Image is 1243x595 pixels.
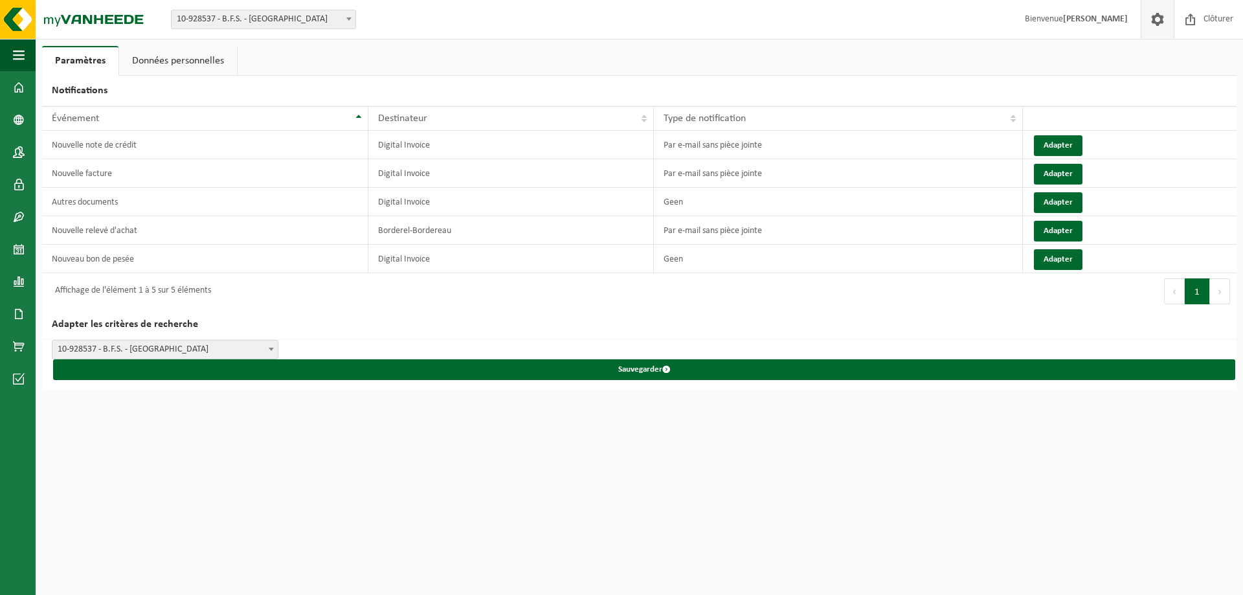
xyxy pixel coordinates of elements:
button: Next [1210,278,1230,304]
td: Borderel-Bordereau [368,216,654,245]
td: Nouvelle note de crédit [42,131,368,159]
td: Autres documents [42,188,368,216]
button: Previous [1164,278,1185,304]
span: Événement [52,113,99,124]
h2: Adapter les critères de recherche [42,309,1237,340]
span: 10-928537 - B.F.S. - WOLUWE-SAINT-PIERRE [172,10,355,28]
span: 10-928537 - B.F.S. - WOLUWE-SAINT-PIERRE [52,341,278,359]
td: Nouveau bon de pesée [42,245,368,273]
button: 1 [1185,278,1210,304]
a: Données personnelles [119,46,237,76]
td: Digital Invoice [368,159,654,188]
span: Destinateur [378,113,427,124]
td: Par e-mail sans pièce jointe [654,131,1023,159]
td: Geen [654,188,1023,216]
h2: Notifications [42,76,1237,106]
td: Geen [654,245,1023,273]
td: Digital Invoice [368,188,654,216]
a: Paramètres [42,46,118,76]
td: Par e-mail sans pièce jointe [654,216,1023,245]
button: Adapter [1034,192,1082,213]
div: Affichage de l'élément 1 à 5 sur 5 éléments [49,280,211,303]
button: Adapter [1034,221,1082,241]
td: Digital Invoice [368,131,654,159]
button: Sauvegarder [53,359,1235,380]
strong: [PERSON_NAME] [1063,14,1128,24]
span: 10-928537 - B.F.S. - WOLUWE-SAINT-PIERRE [171,10,356,29]
button: Adapter [1034,135,1082,156]
td: Digital Invoice [368,245,654,273]
td: Nouvelle relevé d'achat [42,216,368,245]
button: Adapter [1034,164,1082,185]
td: Nouvelle facture [42,159,368,188]
button: Adapter [1034,249,1082,270]
td: Par e-mail sans pièce jointe [654,159,1023,188]
span: Type de notification [664,113,746,124]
